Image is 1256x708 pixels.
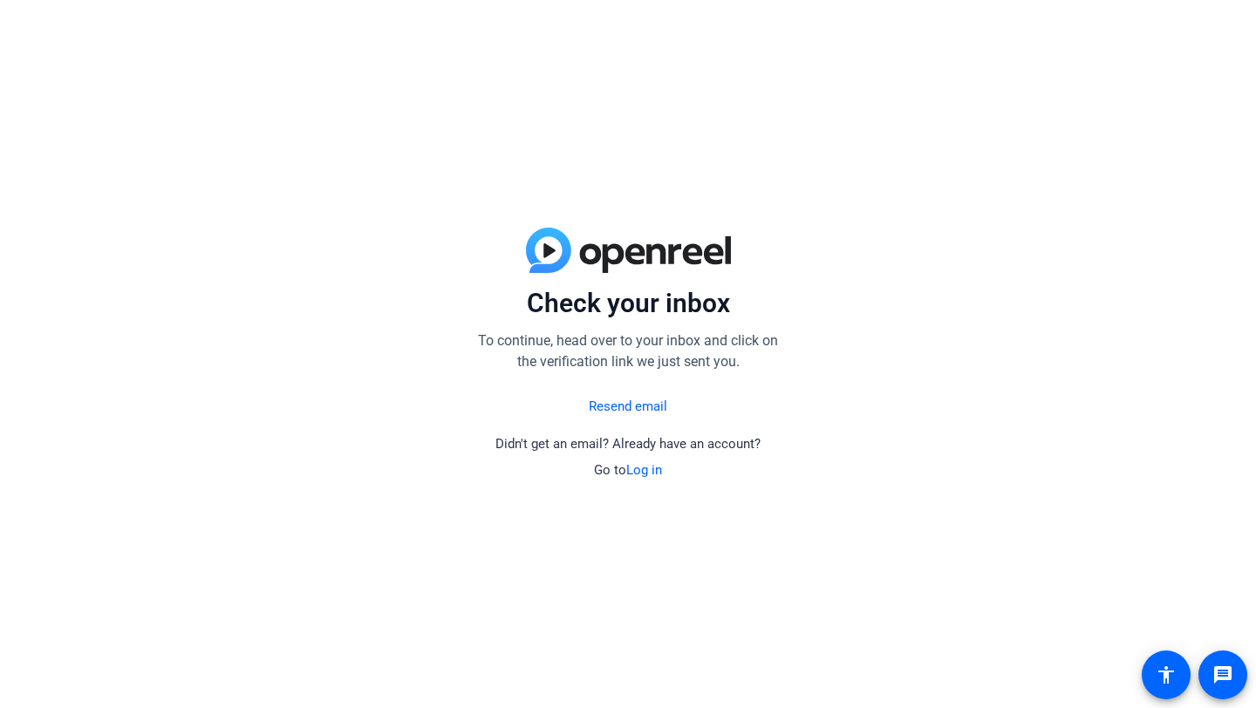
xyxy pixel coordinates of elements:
a: Log in [626,462,662,478]
p: Check your inbox [471,287,785,320]
mat-icon: accessibility [1156,664,1177,685]
p: To continue, head over to your inbox and click on the verification link we just sent you. [471,330,785,372]
img: blue-gradient.svg [526,228,731,273]
span: Didn't get an email? Already have an account? [495,436,761,452]
a: Resend email [589,397,667,417]
mat-icon: message [1212,664,1233,685]
span: Go to [594,462,662,478]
